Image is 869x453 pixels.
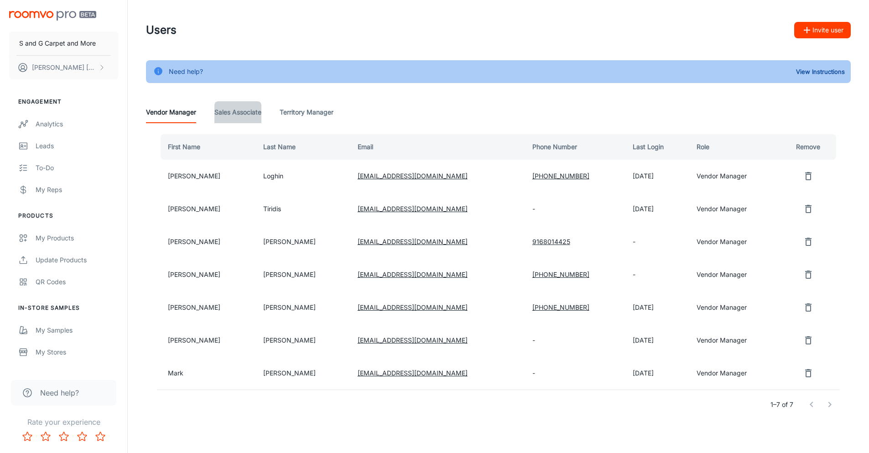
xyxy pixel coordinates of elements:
a: [EMAIL_ADDRESS][DOMAIN_NAME] [358,336,468,344]
h1: Users [146,22,177,38]
p: [PERSON_NAME] [PERSON_NAME] [32,62,96,73]
a: Vendor Manager [146,101,196,123]
div: My Samples [36,325,118,335]
div: Update Products [36,255,118,265]
a: [PHONE_NUMBER] [532,303,589,311]
td: [PERSON_NAME] [256,324,350,357]
td: Vendor Manager [689,225,780,258]
a: [EMAIL_ADDRESS][DOMAIN_NAME] [358,369,468,377]
button: S and G Carpet and More [9,31,118,55]
td: [PERSON_NAME] [256,258,350,291]
td: [DATE] [625,160,689,193]
td: [DATE] [625,193,689,225]
th: Last Name [256,134,350,160]
th: First Name [157,134,256,160]
p: S and G Carpet and More [19,38,96,48]
a: [PHONE_NUMBER] [532,172,589,180]
td: - [525,193,625,225]
td: Tiridis [256,193,350,225]
td: [PERSON_NAME] [157,160,256,193]
div: My Reps [36,185,118,195]
button: remove user [799,167,817,185]
td: [PERSON_NAME] [256,357,350,390]
td: [PERSON_NAME] [157,225,256,258]
button: remove user [799,331,817,349]
button: [PERSON_NAME] [PERSON_NAME] [9,56,118,79]
td: [DATE] [625,324,689,357]
div: My Products [36,233,118,243]
td: [DATE] [625,291,689,324]
div: Leads [36,141,118,151]
a: 9168014425 [532,238,570,245]
span: Need help? [40,387,79,398]
div: To-do [36,163,118,173]
a: [EMAIL_ADDRESS][DOMAIN_NAME] [358,238,468,245]
div: QR Codes [36,277,118,287]
button: remove user [799,233,817,251]
button: Rate 1 star [18,427,36,446]
a: Sales Associate [214,101,261,123]
td: Vendor Manager [689,357,780,390]
td: [PERSON_NAME] [157,324,256,357]
img: Roomvo PRO Beta [9,11,96,21]
td: [PERSON_NAME] [157,193,256,225]
th: Phone Number [525,134,625,160]
td: [DATE] [625,357,689,390]
button: remove user [799,364,817,382]
td: Vendor Manager [689,324,780,357]
td: [PERSON_NAME] [157,258,256,291]
button: remove user [799,266,817,284]
td: - [525,357,625,390]
div: Analytics [36,119,118,129]
td: Vendor Manager [689,160,780,193]
button: Rate 2 star [36,427,55,446]
p: 1–7 of 7 [770,400,793,410]
td: Mark [157,357,256,390]
button: Invite user [794,22,851,38]
th: Last Login [625,134,689,160]
td: [PERSON_NAME] [256,291,350,324]
button: remove user [799,200,817,218]
a: Territory Manager [280,101,333,123]
button: remove user [799,298,817,317]
td: Vendor Manager [689,193,780,225]
td: Loghin [256,160,350,193]
a: [PHONE_NUMBER] [532,271,589,278]
div: My Stores [36,347,118,357]
th: Role [689,134,780,160]
td: [PERSON_NAME] [256,225,350,258]
button: Rate 5 star [91,427,109,446]
td: [PERSON_NAME] [157,291,256,324]
button: View Instructions [794,65,847,78]
td: - [625,225,689,258]
a: [EMAIL_ADDRESS][DOMAIN_NAME] [358,271,468,278]
p: Rate your experience [7,417,120,427]
td: - [625,258,689,291]
button: Rate 3 star [55,427,73,446]
th: Email [350,134,525,160]
td: Vendor Manager [689,258,780,291]
div: Need help? [169,63,203,80]
a: [EMAIL_ADDRESS][DOMAIN_NAME] [358,172,468,180]
a: [EMAIL_ADDRESS][DOMAIN_NAME] [358,205,468,213]
button: Rate 4 star [73,427,91,446]
a: [EMAIL_ADDRESS][DOMAIN_NAME] [358,303,468,311]
td: Vendor Manager [689,291,780,324]
td: - [525,324,625,357]
th: Remove [780,134,840,160]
